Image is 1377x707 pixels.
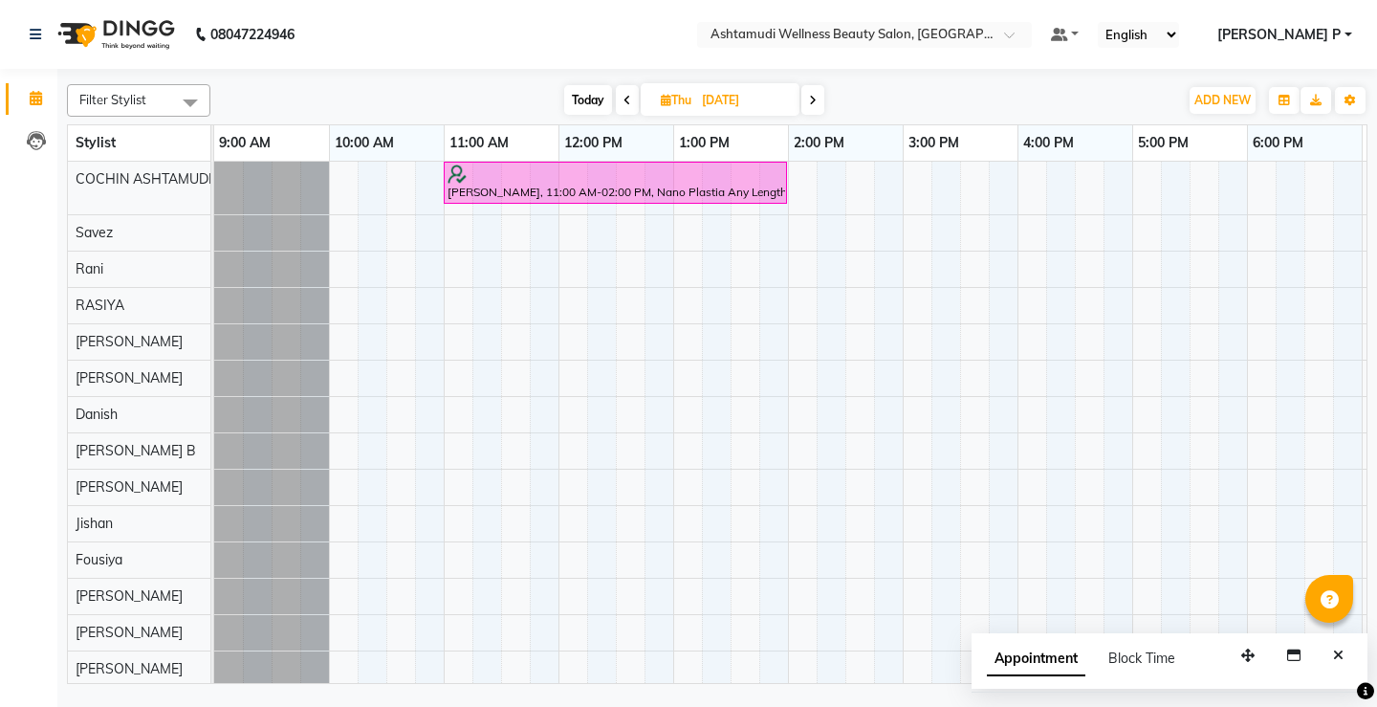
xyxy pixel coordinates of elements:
a: 3:00 PM [904,129,964,157]
button: ADD NEW [1190,87,1256,114]
span: [PERSON_NAME] [76,369,183,387]
span: COCHIN ASHTAMUDI [76,170,212,188]
span: [PERSON_NAME] [76,660,183,677]
span: Jishan [76,515,113,532]
span: Appointment [987,642,1085,676]
a: 12:00 PM [559,129,627,157]
span: [PERSON_NAME] [76,587,183,605]
span: [PERSON_NAME] P [1217,25,1341,45]
span: ADD NEW [1194,93,1251,107]
input: 2025-10-09 [696,86,792,115]
a: 2:00 PM [789,129,849,157]
a: 10:00 AM [330,129,399,157]
span: [PERSON_NAME] [76,478,183,496]
a: 6:00 PM [1248,129,1308,157]
b: 08047224946 [210,8,295,61]
span: [PERSON_NAME] [76,624,183,641]
span: Savez [76,224,113,241]
span: RASIYA [76,297,124,314]
a: 11:00 AM [445,129,514,157]
span: Block Time [1108,650,1175,667]
span: Rani [76,260,103,277]
span: Today [564,85,612,115]
a: 9:00 AM [214,129,275,157]
a: 4:00 PM [1018,129,1079,157]
span: Filter Stylist [79,92,146,107]
span: Fousiya [76,551,122,568]
span: Danish [76,406,118,423]
a: 5:00 PM [1133,129,1193,157]
img: logo [49,8,180,61]
span: [PERSON_NAME] [76,333,183,350]
a: 1:00 PM [674,129,734,157]
span: Stylist [76,134,116,151]
span: Thu [656,93,696,107]
div: [PERSON_NAME], 11:00 AM-02:00 PM, Nano Plastia Any Length Offer [446,165,785,201]
iframe: chat widget [1297,630,1358,688]
span: [PERSON_NAME] B [76,442,196,459]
